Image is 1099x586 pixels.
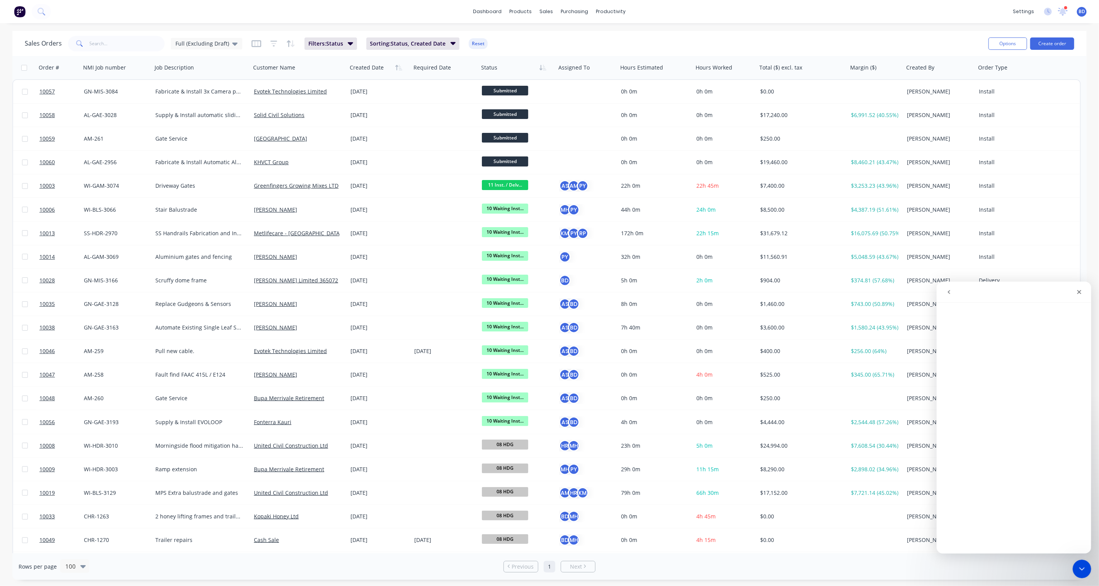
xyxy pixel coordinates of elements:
[482,416,528,426] span: 10 Waiting Inst...
[39,347,55,355] span: 10046
[136,3,150,17] div: Close
[559,322,571,333] div: AS
[482,204,528,213] span: 10 Waiting Inst...
[621,229,687,237] div: 172h 0m
[350,347,408,355] div: [DATE]
[851,324,898,331] div: $1,580.24 (43.95%)
[254,253,297,260] a: [PERSON_NAME]
[84,88,146,95] div: GN-MIS-3084
[84,206,146,214] div: WI-BLS-3066
[350,64,384,71] div: Created Date
[621,206,687,214] div: 44h 0m
[14,6,26,17] img: Factory
[350,88,408,95] div: [DATE]
[559,228,571,239] div: KM
[577,180,589,192] div: PY
[568,228,580,239] div: PY
[155,300,243,308] div: Replace Gudgeons & Sensors
[254,229,342,237] a: Metlifecare - [GEOGRAPHIC_DATA]
[155,229,243,237] div: SS Handrails Fabrication and Install
[696,64,732,71] div: Hours Worked
[621,277,687,284] div: 5h 0m
[696,182,719,189] span: 22h 45m
[482,298,528,308] span: 10 Waiting Inst...
[39,418,55,426] span: 10056
[25,40,62,47] h1: Sales Orders
[39,387,84,410] a: 10048
[907,182,970,190] div: [PERSON_NAME]
[84,253,146,261] div: AL-GAM-3069
[559,487,589,499] button: AMHRKM
[39,528,84,552] a: 10049
[568,511,580,522] div: MH
[559,416,571,428] div: AS
[568,392,580,404] div: BD
[907,371,970,379] div: [PERSON_NAME]
[907,347,970,355] div: [PERSON_NAME]
[5,3,20,18] button: go back
[370,40,446,48] span: Sorting: Status, Created Date
[482,322,528,331] span: 10 Waiting Inst...
[621,371,687,379] div: 0h 0m
[350,442,408,450] div: [DATE]
[39,411,84,434] a: 10056
[254,111,305,119] a: Solid Civil Solutions
[851,371,898,379] div: $345.00 (65.71%)
[559,416,580,428] button: ASBD
[90,36,165,51] input: Search...
[366,37,460,50] button: Sorting:Status, Created Date
[979,158,1026,166] div: Install
[308,40,343,48] span: Filters: Status
[254,88,327,95] a: Evotek Technologies Limited
[621,394,687,402] div: 0h 0m
[559,275,571,286] button: BD
[39,269,84,292] a: 10028
[155,158,243,166] div: Fabricate & Install Automatic Aluminium Sliding Gate
[760,206,840,214] div: $8,500.00
[350,324,408,331] div: [DATE]
[512,563,534,571] span: Previous
[850,64,876,71] div: Margin ($)
[350,418,408,426] div: [DATE]
[254,182,339,189] a: Greenfingers Growing Mixes LTD
[482,86,528,95] span: Submitted
[482,180,528,190] span: 11 Inst. / Delv...
[559,392,580,404] button: ASBD
[39,277,55,284] span: 10028
[559,180,571,192] div: AS
[621,158,687,166] div: 0h 0m
[559,487,571,499] div: AM
[84,135,146,143] div: AM-261
[696,88,713,95] span: 0h 0m
[696,277,713,284] span: 2h 0m
[1073,560,1091,578] iframe: Intercom live chat
[350,158,408,166] div: [DATE]
[568,345,580,357] div: BD
[696,135,713,142] span: 0h 0m
[568,204,580,216] div: PY
[851,206,898,214] div: $4,387.19 (51.61%)
[350,394,408,402] div: [DATE]
[39,300,55,308] span: 10035
[621,182,687,190] div: 22h 0m
[979,277,1026,284] div: Delivery
[254,277,338,284] a: [PERSON_NAME] Limited 365072
[350,371,408,379] div: [DATE]
[39,489,55,497] span: 10019
[155,371,243,379] div: Fault find FAAC 415L / E124
[937,282,1091,554] iframe: Intercom live chat
[39,292,84,316] a: 10035
[979,206,1026,214] div: Install
[851,442,898,450] div: $7,608.54 (30.44%)
[84,371,146,379] div: AM-258
[760,347,840,355] div: $400.00
[696,111,713,119] span: 0h 0m
[155,111,243,119] div: Supply & Install automatic sliding gate
[558,64,590,71] div: Assigned To
[84,111,146,119] div: AL-GAE-3028
[851,300,898,308] div: $743.00 (50.89%)
[39,111,55,119] span: 10058
[907,88,970,95] div: [PERSON_NAME]
[559,228,589,239] button: KMPYRP
[482,345,528,355] span: 10 Waiting Inst...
